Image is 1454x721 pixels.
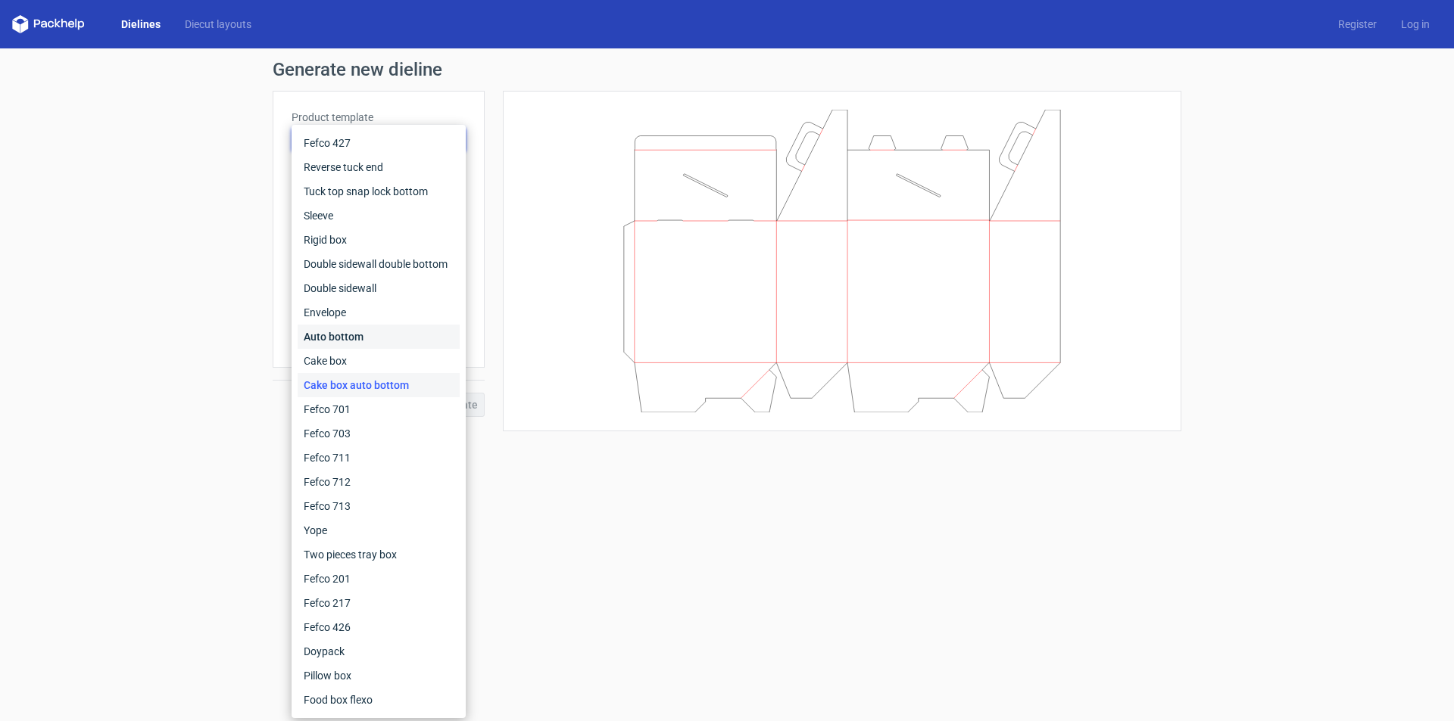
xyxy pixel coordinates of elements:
[298,470,460,494] div: Fefco 712
[298,518,460,542] div: Yope
[298,664,460,688] div: Pillow box
[298,276,460,300] div: Double sidewall
[298,131,460,155] div: Fefco 427
[1326,17,1389,32] a: Register
[298,397,460,421] div: Fefco 701
[298,228,460,252] div: Rigid box
[298,325,460,349] div: Auto bottom
[298,300,460,325] div: Envelope
[1389,17,1442,32] a: Log in
[273,61,1181,79] h1: Generate new dieline
[298,591,460,615] div: Fefco 217
[298,373,460,397] div: Cake box auto bottom
[298,155,460,179] div: Reverse tuck end
[298,639,460,664] div: Doypack
[292,110,466,125] label: Product template
[173,17,264,32] a: Diecut layouts
[298,688,460,712] div: Food box flexo
[298,421,460,446] div: Fefco 703
[298,615,460,639] div: Fefco 426
[109,17,173,32] a: Dielines
[298,349,460,373] div: Cake box
[298,204,460,228] div: Sleeve
[298,179,460,204] div: Tuck top snap lock bottom
[298,446,460,470] div: Fefco 711
[298,494,460,518] div: Fefco 713
[298,252,460,276] div: Double sidewall double bottom
[298,567,460,591] div: Fefco 201
[298,542,460,567] div: Two pieces tray box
